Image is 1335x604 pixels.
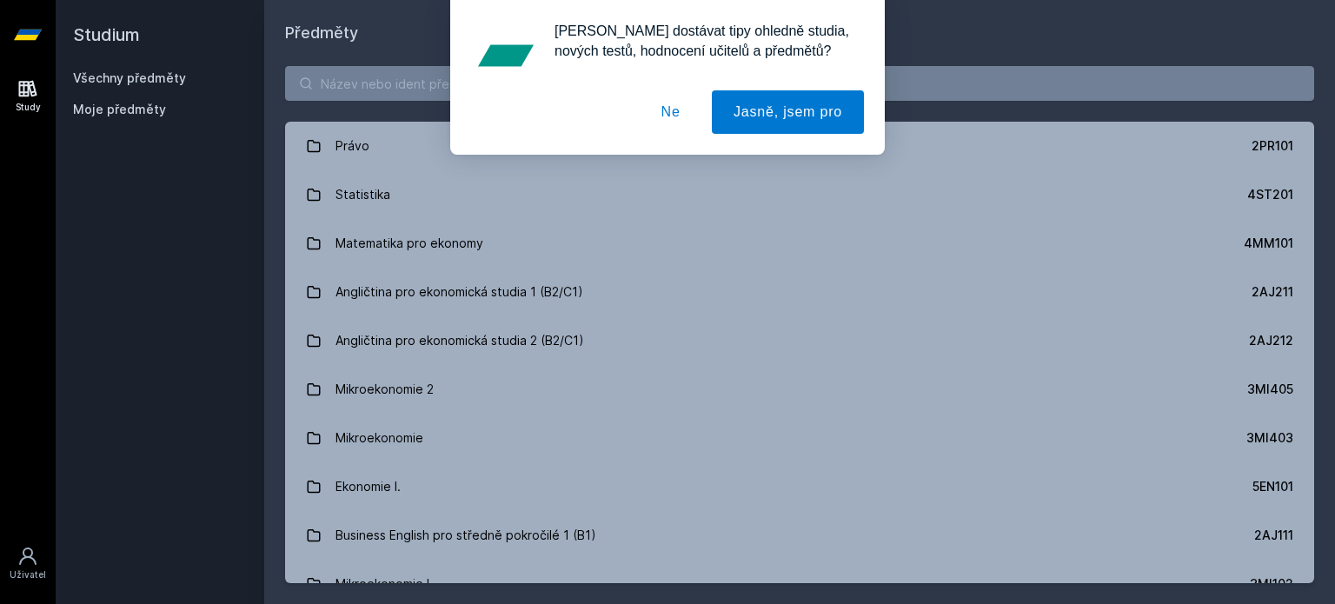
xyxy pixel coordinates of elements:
a: Mikroekonomie 3MI403 [285,414,1314,462]
div: Mikroekonomie 2 [335,372,434,407]
a: Angličtina pro ekonomická studia 2 (B2/C1) 2AJ212 [285,316,1314,365]
a: Angličtina pro ekonomická studia 1 (B2/C1) 2AJ211 [285,268,1314,316]
div: Angličtina pro ekonomická studia 2 (B2/C1) [335,323,584,358]
button: Jasně, jsem pro [712,90,864,134]
div: [PERSON_NAME] dostávat tipy ohledně studia, nových testů, hodnocení učitelů a předmětů? [541,21,864,61]
div: 2AJ212 [1249,332,1293,349]
div: 5EN101 [1252,478,1293,495]
a: Statistika 4ST201 [285,170,1314,219]
button: Ne [640,90,702,134]
a: Mikroekonomie 2 3MI405 [285,365,1314,414]
div: Matematika pro ekonomy [335,226,483,261]
a: Uživatel [3,537,52,590]
a: Business English pro středně pokročilé 1 (B1) 2AJ111 [285,511,1314,560]
a: Matematika pro ekonomy 4MM101 [285,219,1314,268]
a: Ekonomie I. 5EN101 [285,462,1314,511]
div: 2AJ211 [1252,283,1293,301]
div: Ekonomie I. [335,469,401,504]
div: 4MM101 [1244,235,1293,252]
div: Statistika [335,177,390,212]
img: notification icon [471,21,541,90]
div: 4ST201 [1247,186,1293,203]
div: Angličtina pro ekonomická studia 1 (B2/C1) [335,275,583,309]
div: 3MI405 [1247,381,1293,398]
div: 3MI102 [1250,575,1293,593]
div: Business English pro středně pokročilé 1 (B1) [335,518,596,553]
div: Uživatel [10,568,46,581]
div: Mikroekonomie I [335,567,429,601]
div: 3MI403 [1246,429,1293,447]
div: 2AJ111 [1254,527,1293,544]
div: Mikroekonomie [335,421,423,455]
